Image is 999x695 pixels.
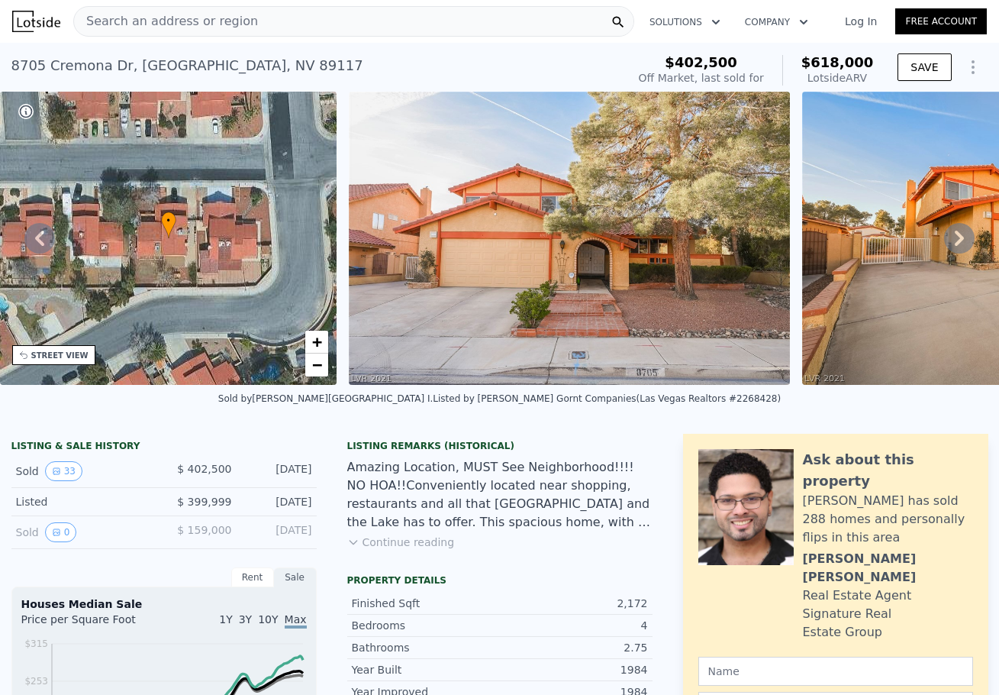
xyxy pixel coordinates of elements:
[305,354,328,377] a: Zoom out
[895,8,987,34] a: Free Account
[24,638,48,649] tspan: $315
[801,54,874,70] span: $618,000
[733,8,820,36] button: Company
[161,212,176,238] div: •
[244,494,312,509] div: [DATE]
[21,612,164,636] div: Price per Square Foot
[45,461,82,481] button: View historical data
[347,535,455,550] button: Continue reading
[347,574,653,587] div: Property details
[218,393,433,404] div: Sold by [PERSON_NAME][GEOGRAPHIC_DATA] I .
[827,14,895,29] a: Log In
[500,596,648,611] div: 2,172
[347,440,653,452] div: Listing Remarks (Historical)
[274,567,317,587] div: Sale
[352,640,500,655] div: Bathrooms
[698,657,973,686] input: Name
[16,522,152,542] div: Sold
[74,12,258,31] span: Search an address or region
[244,522,312,542] div: [DATE]
[177,496,231,508] span: $ 399,999
[11,440,317,455] div: LISTING & SALE HISTORY
[16,494,152,509] div: Listed
[312,332,322,351] span: +
[433,393,781,404] div: Listed by [PERSON_NAME] Gornt Companies (Las Vegas Realtors #2268428)
[347,458,653,532] div: Amazing Location, MUST See Neighborhood!!!! NO HOA!!Conveniently located near shopping, restauran...
[12,11,60,32] img: Lotside
[500,662,648,677] div: 1984
[11,55,363,76] div: 8705 Cremona Dr , [GEOGRAPHIC_DATA] , NV 89117
[177,463,231,475] span: $ 402,500
[31,350,89,361] div: STREET VIEW
[803,550,973,587] div: [PERSON_NAME] [PERSON_NAME]
[803,587,912,605] div: Real Estate Agent
[24,676,48,687] tspan: $253
[500,618,648,633] div: 4
[352,662,500,677] div: Year Built
[637,8,733,36] button: Solutions
[639,70,764,86] div: Off Market, last sold for
[177,524,231,536] span: $ 159,000
[285,613,307,629] span: Max
[244,461,312,481] div: [DATE]
[239,613,252,625] span: 3Y
[803,449,973,492] div: Ask about this property
[45,522,77,542] button: View historical data
[803,605,973,642] div: Signature Real Estate Group
[258,613,278,625] span: 10Y
[352,596,500,611] div: Finished Sqft
[352,618,500,633] div: Bedrooms
[305,331,328,354] a: Zoom in
[231,567,274,587] div: Rent
[349,92,789,385] img: Sale: 72378375 Parcel: 60709679
[897,53,951,81] button: SAVE
[500,640,648,655] div: 2.75
[801,70,874,86] div: Lotside ARV
[161,214,176,228] span: •
[219,613,232,625] span: 1Y
[312,355,322,374] span: −
[16,461,152,481] div: Sold
[665,54,737,70] span: $402,500
[958,52,988,82] button: Show Options
[803,492,973,547] div: [PERSON_NAME] has sold 288 homes and personally flips in this area
[21,596,307,612] div: Houses Median Sale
